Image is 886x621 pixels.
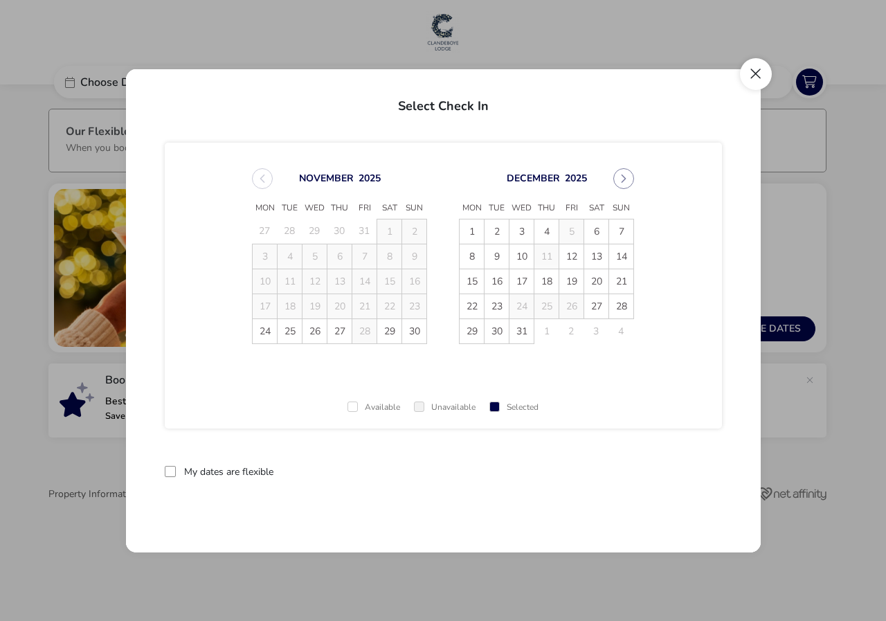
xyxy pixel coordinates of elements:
[302,269,327,294] td: 12
[485,294,509,318] td: 23
[278,219,302,244] td: 28
[402,269,427,294] td: 16
[509,318,534,343] td: 31
[485,269,509,294] td: 16
[184,467,273,477] label: My dates are flexible
[253,269,278,294] td: 10
[534,198,559,219] span: Thu
[565,171,587,184] button: Choose Year
[302,318,327,343] td: 26
[485,219,509,244] td: 2
[584,219,609,244] td: 6
[402,244,427,269] td: 9
[460,244,485,269] td: 8
[137,83,750,123] h2: Select Check In
[460,244,484,269] span: 8
[327,319,352,343] span: 27
[327,294,352,318] td: 20
[327,219,352,244] td: 30
[509,294,534,318] td: 24
[584,294,609,318] td: 27
[460,219,484,244] span: 1
[609,219,634,244] td: 7
[302,294,327,318] td: 19
[460,318,485,343] td: 29
[609,244,634,269] td: 14
[278,198,302,219] span: Tue
[609,219,633,244] span: 7
[559,294,584,318] td: 26
[377,294,402,318] td: 22
[327,198,352,219] span: Thu
[402,318,427,343] td: 30
[509,198,534,219] span: Wed
[253,294,278,318] td: 17
[460,269,485,294] td: 15
[584,244,609,269] td: 13
[559,318,584,343] td: 2
[534,294,559,318] td: 25
[485,319,509,343] span: 30
[460,219,485,244] td: 1
[352,294,377,318] td: 21
[302,244,327,269] td: 5
[485,294,509,318] span: 23
[534,219,559,244] td: 4
[253,198,278,219] span: Mon
[460,319,484,343] span: 29
[460,294,485,318] td: 22
[352,269,377,294] td: 14
[352,318,377,343] td: 28
[740,58,772,90] button: Close
[485,219,509,244] span: 2
[485,244,509,269] span: 9
[609,294,634,318] td: 28
[302,319,327,343] span: 26
[584,219,608,244] span: 6
[302,198,327,219] span: Wed
[239,152,647,361] div: Choose Date
[584,198,609,219] span: Sat
[278,318,302,343] td: 25
[507,171,560,184] button: Choose Month
[402,198,427,219] span: Sun
[460,269,484,294] span: 15
[613,168,634,189] button: Next Month
[299,171,354,184] button: Choose Month
[489,403,539,412] div: Selected
[402,219,427,244] td: 2
[377,219,402,244] td: 1
[485,269,509,294] span: 16
[278,294,302,318] td: 18
[485,244,509,269] td: 9
[253,219,278,244] td: 27
[534,269,559,294] td: 18
[559,244,584,269] td: 12
[485,198,509,219] span: Tue
[509,244,534,269] td: 10
[559,219,584,244] td: 5
[534,244,559,269] td: 11
[534,219,559,244] span: 4
[352,219,377,244] td: 31
[327,269,352,294] td: 13
[609,318,634,343] td: 4
[509,244,534,269] span: 10
[485,318,509,343] td: 30
[359,171,381,184] button: Choose Year
[377,198,402,219] span: Sat
[584,269,609,294] td: 20
[278,244,302,269] td: 4
[377,318,402,343] td: 29
[509,269,534,294] span: 17
[302,219,327,244] td: 29
[253,318,278,343] td: 24
[559,269,584,294] td: 19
